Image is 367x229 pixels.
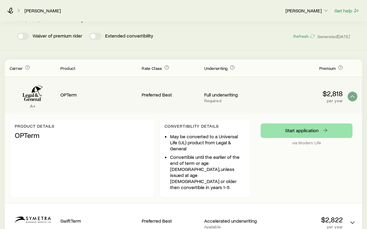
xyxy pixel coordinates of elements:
a: [PERSON_NAME] [24,8,61,14]
li: May be converted to a Universal Life (UL) product from Legal & General [170,133,246,152]
p: Required [204,98,262,103]
p: Extended convertibility [105,33,153,40]
p: OPTerm [60,92,137,98]
span: Rate Class [142,66,162,71]
p: SwiftTerm [60,218,137,224]
button: Get help [334,7,360,14]
button: [PERSON_NAME] [285,7,329,15]
span: Carrier [10,66,23,71]
p: Accelerated underwriting [204,218,262,224]
p: [PERSON_NAME] [285,8,329,14]
p: Full underwriting [204,92,262,98]
p: via Modern Life [261,140,353,145]
span: Premium [319,66,336,71]
p: OPTerm [15,131,150,139]
span: [DATE] [337,34,350,39]
p: $2,818 [266,89,343,98]
span: Generated [317,34,350,39]
p: $2,822 [266,215,343,224]
p: A+ [10,103,56,109]
a: Start application [261,123,353,138]
p: per year [266,98,343,103]
p: Preferred Best [142,92,199,98]
button: Refresh [293,34,315,39]
p: Product details [15,124,150,129]
span: Product [60,66,75,71]
p: Preferred Best [142,218,199,224]
li: Convertible until the earlier of the end of term or age [DEMOGRAPHIC_DATA], unless issued at age ... [170,154,246,190]
span: Underwriting [204,66,228,71]
p: Convertibility Details [165,124,246,129]
p: Waiver of premium rider [33,33,82,40]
